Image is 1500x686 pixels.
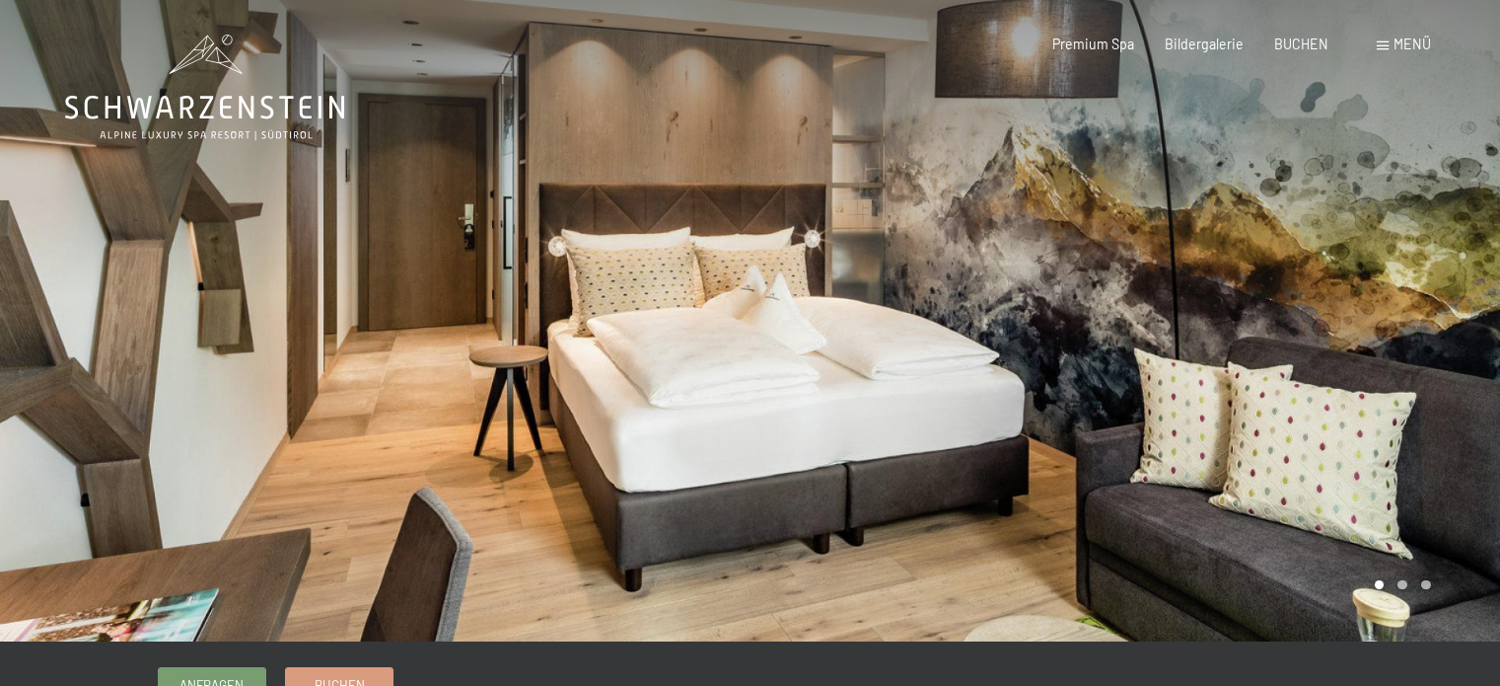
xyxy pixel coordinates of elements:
[1165,36,1244,52] a: Bildergalerie
[1052,36,1134,52] a: Premium Spa
[1393,36,1431,52] span: Menü
[1274,36,1328,52] a: BUCHEN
